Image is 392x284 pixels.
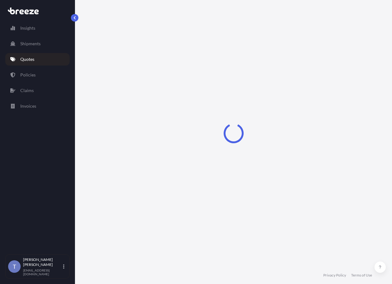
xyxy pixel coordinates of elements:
[13,263,16,270] span: T
[5,100,70,112] a: Invoices
[5,84,70,97] a: Claims
[23,257,62,267] p: [PERSON_NAME] [PERSON_NAME]
[5,69,70,81] a: Policies
[20,56,34,62] p: Quotes
[323,273,346,278] a: Privacy Policy
[351,273,372,278] a: Terms of Use
[20,41,41,47] p: Shipments
[5,53,70,66] a: Quotes
[20,25,35,31] p: Insights
[5,37,70,50] a: Shipments
[23,268,62,276] p: [EMAIL_ADDRESS][DOMAIN_NAME]
[20,103,36,109] p: Invoices
[5,22,70,34] a: Insights
[20,72,36,78] p: Policies
[20,87,34,94] p: Claims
